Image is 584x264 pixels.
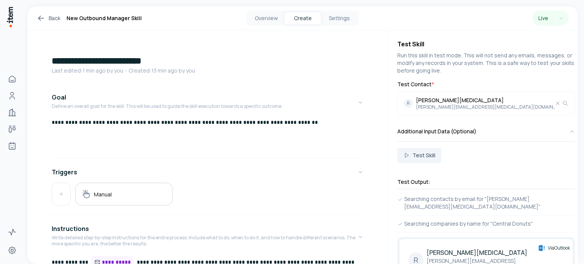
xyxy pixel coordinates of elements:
a: People [5,88,20,103]
span: [PERSON_NAME][EMAIL_ADDRESS][MEDICAL_DATA][DOMAIN_NAME] [416,104,571,110]
a: Companies [5,105,20,120]
a: Deals [5,122,20,137]
a: Activity [5,224,20,240]
div: R [404,99,413,108]
a: Back [36,14,60,23]
button: Overview [248,12,284,24]
div: Searching contacts by email for "[PERSON_NAME][EMAIL_ADDRESS][MEDICAL_DATA][DOMAIN_NAME]" [397,195,575,210]
a: Agents [5,138,20,153]
h1: New Outbound Manager Skill [67,14,142,23]
div: Triggers [52,183,363,212]
button: InstructionsWrite detailed step-by-step instructions for the entire process. Include what to do, ... [52,218,363,256]
p: Define an overall goal for the skill. This will be used to guide the skill execution towards a sp... [52,103,282,109]
button: Create [284,12,321,24]
span: [PERSON_NAME][MEDICAL_DATA] [416,96,571,104]
h4: Test Skill [397,40,575,49]
h4: Instructions [52,224,89,233]
button: GoalDefine an overall goal for the skill. This will be used to guide the skill execution towards ... [52,87,363,119]
p: Last edited: 1 min ago by you ・Created: 13 min ago by you [52,67,363,74]
button: Additional Input Data (Optional) [397,122,575,141]
a: Home [5,71,20,87]
span: Via Outlook [548,245,570,251]
p: Write detailed step-by-step instructions for the entire process. Include what to do, when to do i... [52,235,357,247]
img: Item Brain Logo [6,6,14,28]
p: Run this skill in test mode. This will not send any emails, messages, or modify any records in yo... [397,52,575,74]
h4: Triggers [52,168,77,177]
div: GoalDefine an overall goal for the skill. This will be used to guide the skill execution towards ... [52,119,363,155]
label: Test Contact [397,81,575,88]
button: Triggers [52,161,363,183]
h4: Goal [52,93,66,102]
div: Searching companies by name for "Central Donuts" [397,220,575,228]
button: Settings [321,12,357,24]
a: Settings [5,243,20,258]
button: Test Skill [397,148,441,163]
h3: Test Output: [397,178,575,186]
img: outlook [539,245,545,251]
h5: Manual [94,191,112,198]
h4: [PERSON_NAME][MEDICAL_DATA] [427,248,536,257]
